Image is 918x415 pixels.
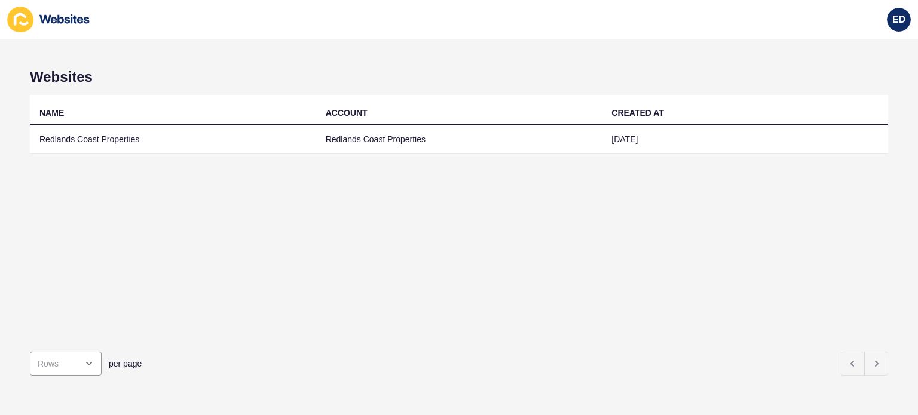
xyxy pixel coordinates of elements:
[602,125,888,154] td: [DATE]
[892,14,905,26] span: ED
[30,352,102,376] div: open menu
[326,107,368,119] div: ACCOUNT
[30,125,316,154] td: Redlands Coast Properties
[316,125,602,154] td: Redlands Coast Properties
[611,107,664,119] div: CREATED AT
[109,358,142,370] span: per page
[39,107,64,119] div: NAME
[30,69,888,85] h1: Websites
